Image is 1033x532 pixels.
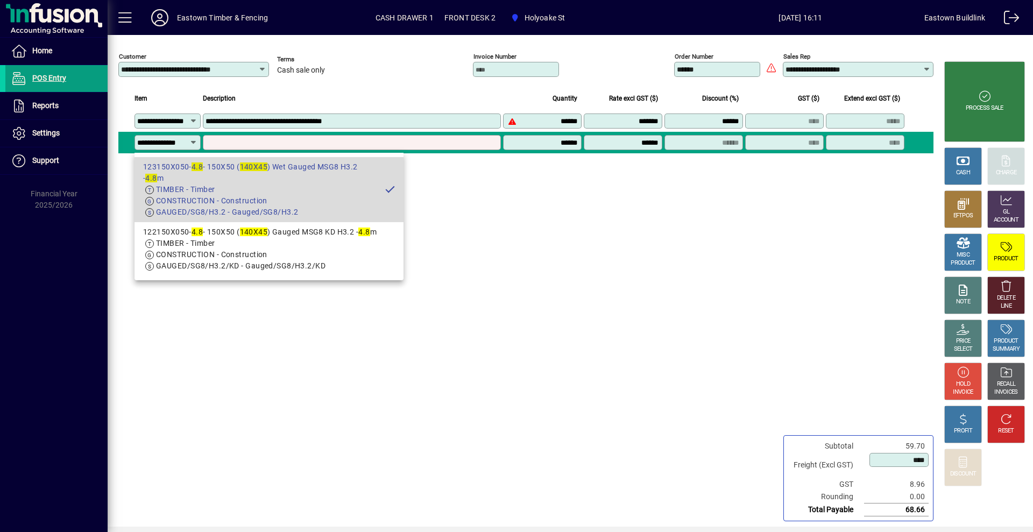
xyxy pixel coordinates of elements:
[135,93,147,104] span: Item
[5,93,108,119] a: Reports
[798,93,819,104] span: GST ($)
[506,8,569,27] span: Holyoake St
[553,93,577,104] span: Quantity
[951,259,975,267] div: PRODUCT
[994,388,1017,396] div: INVOICES
[950,470,976,478] div: DISCOUNT
[957,251,970,259] div: MISC
[994,337,1018,345] div: PRODUCT
[953,212,973,220] div: EFTPOS
[788,503,864,516] td: Total Payable
[609,93,658,104] span: Rate excl GST ($)
[997,294,1015,302] div: DELETE
[996,2,1020,37] a: Logout
[954,427,972,435] div: PROFIT
[32,129,60,137] span: Settings
[954,345,973,353] div: SELECT
[32,46,52,55] span: Home
[32,101,59,110] span: Reports
[966,104,1003,112] div: PROCESS SALE
[525,9,565,26] span: Holyoake St
[277,56,342,63] span: Terms
[675,53,713,60] mat-label: Order number
[119,53,146,60] mat-label: Customer
[32,156,59,165] span: Support
[864,503,929,516] td: 68.66
[956,298,970,306] div: NOTE
[864,478,929,491] td: 8.96
[1001,302,1011,310] div: LINE
[997,380,1016,388] div: RECALL
[788,478,864,491] td: GST
[788,452,864,478] td: Freight (Excl GST)
[5,147,108,174] a: Support
[376,9,434,26] span: CASH DRAWER 1
[996,169,1017,177] div: CHARGE
[702,93,739,104] span: Discount (%)
[677,9,924,26] span: [DATE] 16:11
[956,169,970,177] div: CASH
[993,345,1020,353] div: SUMMARY
[994,255,1018,263] div: PRODUCT
[5,38,108,65] a: Home
[953,388,973,396] div: INVOICE
[844,93,900,104] span: Extend excl GST ($)
[203,93,236,104] span: Description
[788,491,864,503] td: Rounding
[277,66,325,75] span: Cash sale only
[788,440,864,452] td: Subtotal
[473,53,516,60] mat-label: Invoice number
[783,53,810,60] mat-label: Sales rep
[444,9,496,26] span: FRONT DESK 2
[956,380,970,388] div: HOLD
[864,440,929,452] td: 59.70
[864,491,929,503] td: 0.00
[1003,208,1010,216] div: GL
[956,337,971,345] div: PRICE
[994,216,1018,224] div: ACCOUNT
[924,9,985,26] div: Eastown Buildlink
[32,74,66,82] span: POS Entry
[143,8,177,27] button: Profile
[177,9,268,26] div: Eastown Timber & Fencing
[5,120,108,147] a: Settings
[998,427,1014,435] div: RESET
